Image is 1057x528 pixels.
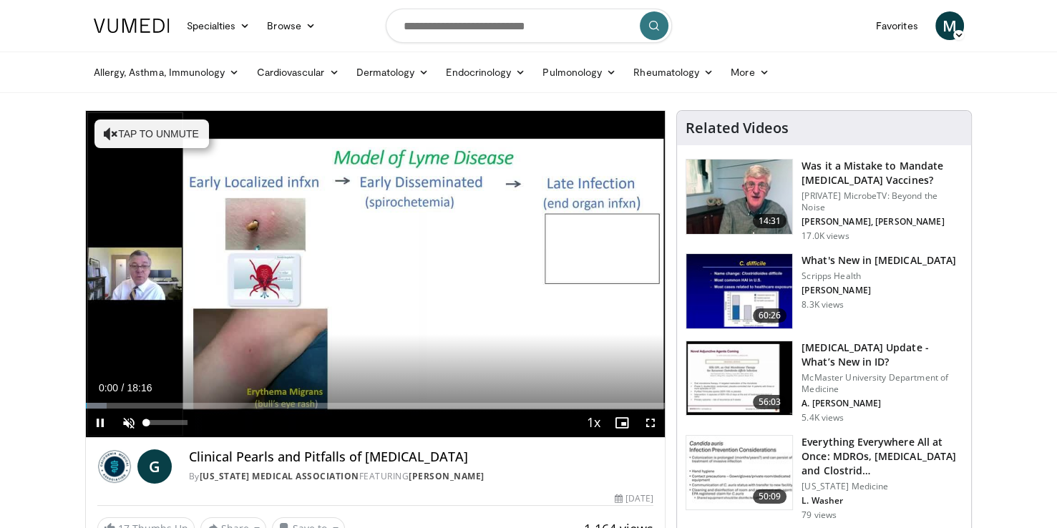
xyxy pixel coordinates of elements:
a: [PERSON_NAME] [409,470,484,482]
h3: Everything Everywhere All at Once: MDROs, [MEDICAL_DATA] and Clostrid… [802,435,963,478]
a: Endocrinology [437,58,534,87]
p: 79 views [802,509,837,521]
p: 8.3K views [802,299,844,311]
img: VuMedi Logo [94,19,170,33]
span: / [122,382,125,393]
span: 60:26 [753,308,787,323]
a: Dermatology [348,58,438,87]
a: Pulmonology [534,58,625,87]
a: Favorites [867,11,927,40]
a: 56:03 [MEDICAL_DATA] Update - What’s New in ID? McMaster University Department of Medicine A. [PE... [686,341,963,424]
p: A. [PERSON_NAME] [802,398,963,409]
img: 590c3df7-196e-490d-83c6-10032953bd9f.150x105_q85_crop-smart_upscale.jpg [686,436,792,510]
h3: [MEDICAL_DATA] Update - What’s New in ID? [802,341,963,369]
img: 98142e78-5af4-4da4-a248-a3d154539079.150x105_q85_crop-smart_upscale.jpg [686,341,792,416]
button: Playback Rate [579,409,608,437]
p: [PERSON_NAME], [PERSON_NAME] [802,216,963,228]
p: 17.0K views [802,230,849,242]
a: Allergy, Asthma, Immunology [85,58,248,87]
a: Specialties [178,11,259,40]
div: Volume Level [147,420,187,425]
p: [PRIVATE] MicrobeTV: Beyond the Noise [802,190,963,213]
div: [DATE] [615,492,653,505]
span: 56:03 [753,395,787,409]
a: 14:31 Was it a Mistake to Mandate [MEDICAL_DATA] Vaccines? [PRIVATE] MicrobeTV: Beyond the Noise ... [686,159,963,242]
p: McMaster University Department of Medicine [802,372,963,395]
a: More [722,58,777,87]
span: 50:09 [753,489,787,504]
p: 5.4K views [802,412,844,424]
img: 8828b190-63b7-4755-985f-be01b6c06460.150x105_q85_crop-smart_upscale.jpg [686,254,792,328]
div: Progress Bar [86,403,666,409]
h4: Clinical Pearls and Pitfalls of [MEDICAL_DATA] [189,449,654,465]
button: Fullscreen [636,409,665,437]
h3: What's New in [MEDICAL_DATA] [802,253,956,268]
a: 60:26 What's New in [MEDICAL_DATA] Scripps Health [PERSON_NAME] 8.3K views [686,253,963,329]
p: L. Washer [802,495,963,507]
h4: Related Videos [686,119,789,137]
button: Tap to unmute [94,119,209,148]
a: M [935,11,964,40]
input: Search topics, interventions [386,9,672,43]
button: Pause [86,409,115,437]
button: Unmute [115,409,143,437]
p: [PERSON_NAME] [802,285,956,296]
div: By FEATURING [189,470,654,483]
img: f91047f4-3b1b-4007-8c78-6eacab5e8334.150x105_q85_crop-smart_upscale.jpg [686,160,792,234]
a: [US_STATE] Medical Association [200,470,359,482]
a: Browse [258,11,324,40]
p: [US_STATE] Medicine [802,481,963,492]
a: Cardiovascular [248,58,347,87]
h3: Was it a Mistake to Mandate [MEDICAL_DATA] Vaccines? [802,159,963,187]
video-js: Video Player [86,111,666,438]
p: Scripps Health [802,270,956,282]
a: Rheumatology [625,58,722,87]
span: 14:31 [753,214,787,228]
span: 18:16 [127,382,152,393]
span: 0:00 [99,382,118,393]
img: California Medical Association [97,449,132,484]
a: 50:09 Everything Everywhere All at Once: MDROs, [MEDICAL_DATA] and Clostrid… [US_STATE] Medicine ... [686,435,963,521]
a: G [137,449,172,484]
button: Enable picture-in-picture mode [608,409,636,437]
